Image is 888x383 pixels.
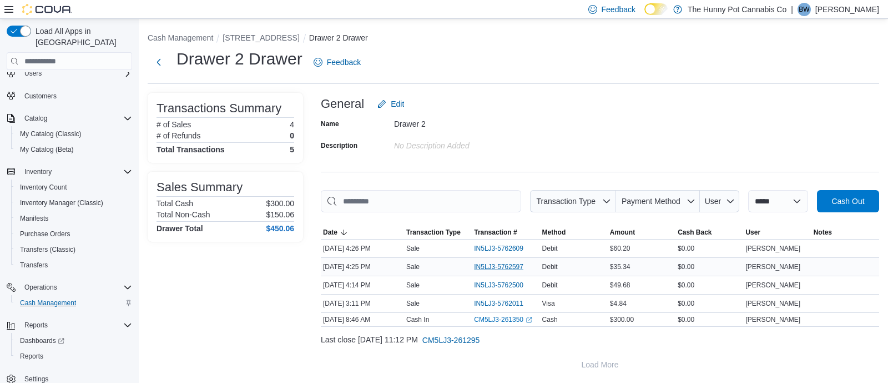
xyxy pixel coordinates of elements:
button: Method [540,226,608,239]
button: Edit [373,93,408,115]
span: IN5LJ3-5762609 [474,244,523,253]
h6: # of Refunds [157,131,200,140]
span: My Catalog (Classic) [20,130,82,138]
span: IN5LJ3-5762597 [474,262,523,271]
h6: # of Sales [157,120,191,129]
div: Drawer 2 [394,115,543,128]
h6: Total Cash [157,199,193,208]
input: Dark Mode [644,3,668,15]
div: $0.00 [675,260,743,273]
button: Transaction # [472,226,539,239]
span: Payment Method [622,197,680,206]
a: Inventory Count [16,181,72,194]
span: $4.84 [610,299,627,308]
span: My Catalog (Beta) [20,145,74,154]
a: Feedback [309,51,365,73]
span: Dashboards [16,334,132,347]
a: Dashboards [11,333,137,349]
nav: An example of EuiBreadcrumbs [148,32,879,46]
span: Inventory Count [16,181,132,194]
div: [DATE] 4:25 PM [321,260,404,273]
span: Visa [542,299,555,308]
span: [PERSON_NAME] [745,299,800,308]
span: [PERSON_NAME] [745,262,800,271]
button: Cash Back [675,226,743,239]
h1: Drawer 2 Drawer [176,48,302,70]
p: Sale [406,244,420,253]
button: Transaction Type [530,190,615,212]
span: Reports [20,352,43,361]
a: Inventory Manager (Classic) [16,196,108,210]
span: Users [24,69,42,78]
span: My Catalog (Beta) [16,143,132,156]
h4: Drawer Total [157,224,203,233]
button: Operations [20,281,62,294]
button: My Catalog (Beta) [11,142,137,157]
label: Name [321,120,339,128]
p: Sale [406,299,420,308]
button: Notes [811,226,879,239]
span: My Catalog (Classic) [16,127,132,141]
div: $0.00 [675,297,743,310]
button: My Catalog (Classic) [11,126,137,142]
span: [PERSON_NAME] [745,244,800,253]
span: Inventory Count [20,183,67,192]
span: [PERSON_NAME] [745,315,800,324]
h6: Total Non-Cash [157,210,210,219]
button: IN5LJ3-5762011 [474,297,534,310]
a: Cash Management [16,296,80,310]
span: Catalog [20,112,132,125]
span: Load More [582,359,619,370]
p: Sale [406,262,420,271]
button: Purchase Orders [11,226,137,242]
button: Cash Management [148,33,213,42]
img: Cova [22,4,72,15]
a: CM5LJ3-261350External link [474,315,532,324]
p: [PERSON_NAME] [815,3,879,16]
span: BW [799,3,809,16]
span: Catalog [24,114,47,123]
button: Customers [2,88,137,104]
span: Amount [610,228,635,237]
span: $300.00 [610,315,634,324]
span: Manifests [20,214,48,223]
span: Edit [391,98,404,110]
div: $0.00 [675,278,743,292]
span: Transfers [16,258,132,272]
span: Reports [24,321,48,330]
p: Sale [406,281,420,290]
span: Debit [542,281,558,290]
span: IN5LJ3-5762500 [474,281,523,290]
span: Reports [16,350,132,363]
p: Cash In [406,315,429,324]
button: Transfers (Classic) [11,242,137,257]
span: Users [20,67,132,80]
button: Inventory [20,165,56,178]
span: Cash Management [16,296,132,310]
button: Inventory [2,164,137,180]
span: Reports [20,319,132,332]
div: Last close [DATE] 11:12 PM [321,329,879,351]
span: User [745,228,760,237]
button: Cash Management [11,295,137,311]
button: Load More [321,354,879,376]
button: Reports [11,349,137,364]
div: [DATE] 4:26 PM [321,242,404,255]
div: No Description added [394,137,543,150]
a: Transfers [16,258,52,272]
button: User [743,226,811,239]
label: Description [321,141,357,150]
span: Date [323,228,337,237]
div: [DATE] 3:11 PM [321,297,404,310]
button: Drawer 2 Drawer [309,33,368,42]
p: $150.06 [266,210,294,219]
button: Reports [20,319,52,332]
h3: General [321,97,364,111]
button: Manifests [11,211,137,226]
span: Debit [542,262,558,271]
p: 0 [290,131,294,140]
span: Feedback [602,4,635,15]
h3: Sales Summary [157,181,243,194]
a: Manifests [16,212,53,225]
button: Operations [2,280,137,295]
